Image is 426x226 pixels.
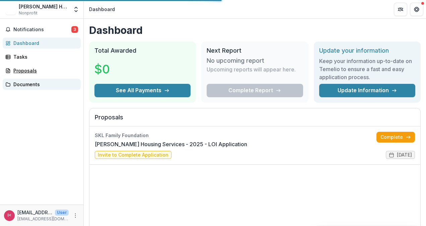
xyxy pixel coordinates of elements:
a: Dashboard [3,38,81,49]
span: Nonprofit [19,10,38,16]
span: Notifications [13,27,71,33]
h3: $0 [94,60,145,78]
nav: breadcrumb [86,4,118,14]
h2: Update your information [319,47,415,54]
h3: Keep your information up-to-date on Temelio to ensure a fast and easy application process. [319,57,415,81]
a: [PERSON_NAME] Housing Services - 2025 - LOI Application [95,140,247,148]
button: Notifications3 [3,24,81,35]
p: Upcoming reports will appear here. [207,65,296,73]
button: Get Help [410,3,423,16]
a: Tasks [3,51,81,62]
img: Simpson Housing Services, Inc. [5,4,16,15]
a: Complete [376,132,415,143]
h2: Next Report [207,47,303,54]
div: Dashboard [13,40,75,47]
button: More [71,212,79,220]
button: See All Payments [94,84,191,97]
h2: Proposals [95,114,415,126]
div: Proposals [13,67,75,74]
h2: Total Awarded [94,47,191,54]
a: Proposals [3,65,81,76]
span: 3 [71,26,78,33]
p: [EMAIL_ADDRESS][DOMAIN_NAME] <[EMAIL_ADDRESS][DOMAIN_NAME]> [17,209,52,216]
h3: No upcoming report [207,57,264,64]
div: Documents [13,81,75,88]
h1: Dashboard [89,24,421,36]
div: [PERSON_NAME] Housing Services, Inc. [19,3,69,10]
div: info@simpsonhousing.org <info@simpsonhousing.org> [8,213,11,218]
a: Update Information [319,84,415,97]
div: Dashboard [89,6,115,13]
div: Tasks [13,53,75,60]
a: Documents [3,79,81,90]
button: Partners [394,3,407,16]
p: User [55,210,69,216]
p: [EMAIL_ADDRESS][DOMAIN_NAME] [17,216,69,222]
button: Open entity switcher [71,3,81,16]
